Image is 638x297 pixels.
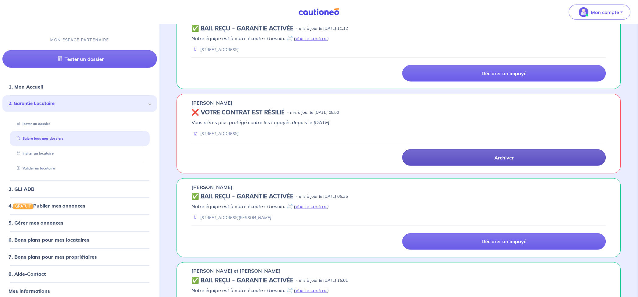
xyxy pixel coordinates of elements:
div: 3. GLI ADB [2,183,157,195]
div: state: CONTRACT-VALIDATED, Context: IN-MANAGEMENT,IS-GL-CAUTION [191,193,606,201]
p: Déclarer un impayé [482,70,527,76]
p: [PERSON_NAME] et [PERSON_NAME] [191,267,281,275]
a: Tester un dossier [14,121,50,126]
a: Valider un locataire [14,166,55,170]
p: - mis à jour le [DATE] 15:01 [296,278,348,284]
p: MON ESPACE PARTENAIRE [51,37,109,43]
a: 8. Aide-Contact [9,271,46,277]
h5: ✅ BAIL REÇU - GARANTIE ACTIVÉE [191,25,293,32]
p: Mon compte [591,9,619,16]
div: 6. Bons plans pour mes locataires [2,234,157,246]
div: 1. Mon Accueil [2,81,157,93]
div: state: CONTRACT-VALIDATED, Context: IN-MANAGEMENT,IS-GL-CAUTION [191,277,606,285]
span: 2. Garantie Locataire [9,100,146,107]
div: [STREET_ADDRESS] [191,47,239,53]
div: Inviter un locataire [10,148,150,159]
h5: ✅ BAIL REÇU - GARANTIE ACTIVÉE [191,277,293,285]
a: Voir le contrat [295,288,327,294]
a: 1. Mon Accueil [9,84,43,90]
button: illu_account_valid_menu.svgMon compte [569,5,631,20]
div: Tester un dossier [10,119,150,129]
img: illu_account_valid_menu.svg [579,7,589,17]
a: Déclarer un impayé [402,65,606,82]
h5: ❌ VOTRE CONTRAT EST RÉSILIÉ [191,109,285,116]
em: Notre équipe est à votre écoute si besoin. 📄 ( ) [191,204,329,210]
em: Notre équipe est à votre écoute si besoin. 📄 ( ) [191,35,329,41]
div: 4.GRATUITPublier mes annonces [2,200,157,212]
h5: ✅ BAIL REÇU - GARANTIE ACTIVÉE [191,193,293,201]
a: Tester un dossier [2,50,157,68]
div: 5. Gérer mes annonces [2,217,157,229]
img: Cautioneo [296,8,342,16]
a: Déclarer un impayé [402,233,606,250]
div: [STREET_ADDRESS][PERSON_NAME] [191,215,271,221]
p: - mis à jour le [DATE] 05:50 [287,110,339,116]
a: 4.GRATUITPublier mes annonces [9,203,86,209]
p: Vous n’êtes plus protégé contre les impayés depuis le [DATE] [191,119,606,126]
p: [PERSON_NAME] [191,183,233,191]
div: [STREET_ADDRESS] [191,131,239,137]
div: 7. Bons plans pour mes propriétaires [2,251,157,263]
a: Archiver [402,149,606,166]
div: 8. Aide-Contact [2,268,157,280]
p: - mis à jour le [DATE] 05:35 [296,194,348,200]
a: 6. Bons plans pour mes locataires [9,237,89,243]
div: state: REVOKED, Context: , [191,109,606,116]
a: 3. GLI ADB [9,186,34,192]
em: Notre équipe est à votre écoute si besoin. 📄 ( ) [191,288,329,294]
p: Archiver [495,155,514,161]
a: Inviter un locataire [14,151,54,155]
a: 7. Bons plans pour mes propriétaires [9,254,97,260]
a: Suivre tous mes dossiers [14,136,64,141]
p: - mis à jour le [DATE] 11:12 [296,26,348,32]
div: Valider un locataire [10,163,150,173]
div: state: CONTRACT-VALIDATED, Context: IN-MANAGEMENT,IS-GL-CAUTION [191,25,606,32]
a: Mes informations [9,288,50,294]
p: [PERSON_NAME] [191,99,233,107]
a: Voir le contrat [295,35,327,41]
div: Suivre tous mes dossiers [10,134,150,144]
p: Déclarer un impayé [482,239,527,245]
a: 5. Gérer mes annonces [9,220,63,226]
a: Voir le contrat [295,204,327,210]
div: 2. Garantie Locataire [2,95,157,112]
